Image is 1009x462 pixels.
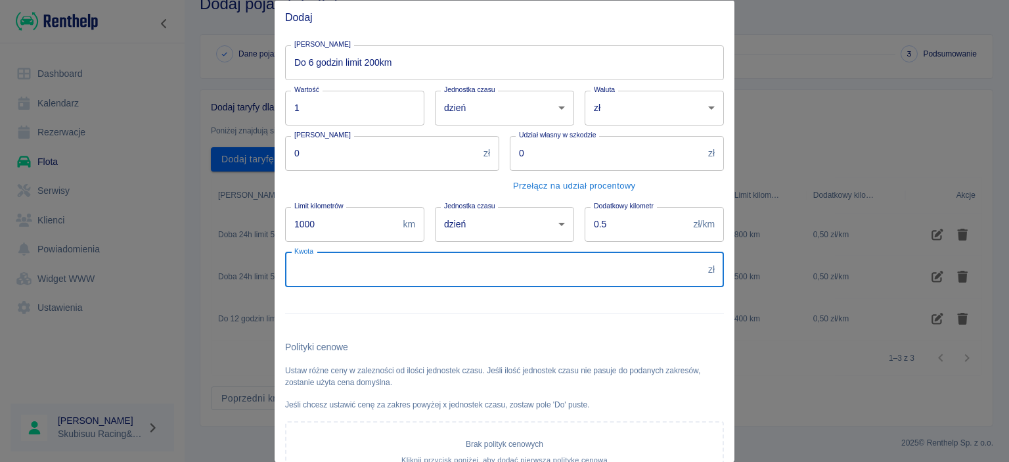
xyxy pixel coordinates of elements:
[708,146,715,160] p: zł
[294,39,351,49] label: [PERSON_NAME]
[302,438,707,450] p: Brak polityk cenowych
[294,129,351,139] label: [PERSON_NAME]
[285,364,724,388] p: Ustaw różne ceny w zalezności od ilości jednostek czasu. Jeśli ilość jednostek czasu nie pasuje d...
[510,175,639,196] button: Przełącz na udział procentowy
[285,11,724,24] span: Dodaj
[585,90,724,125] div: zł
[694,217,715,231] p: zł/km
[444,84,495,94] label: Jednostka czasu
[435,206,574,241] div: dzień
[403,217,415,231] p: km
[708,262,715,276] p: zł
[285,340,724,354] h6: Polityki cenowe
[594,84,615,94] label: Waluta
[435,90,574,125] div: dzień
[594,200,654,210] label: Dodatkowy kilometr
[444,200,495,210] label: Jednostka czasu
[285,398,724,410] p: Jeśli chcesz ustawić cenę za zakres powyżej x jednostek czasu, zostaw pole 'Do' puste.
[294,200,344,210] label: Limit kilometrów
[519,129,596,139] label: Udział własny w szkodzie
[294,84,319,94] label: Wartość
[483,146,490,160] p: zł
[294,246,313,256] label: Kwota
